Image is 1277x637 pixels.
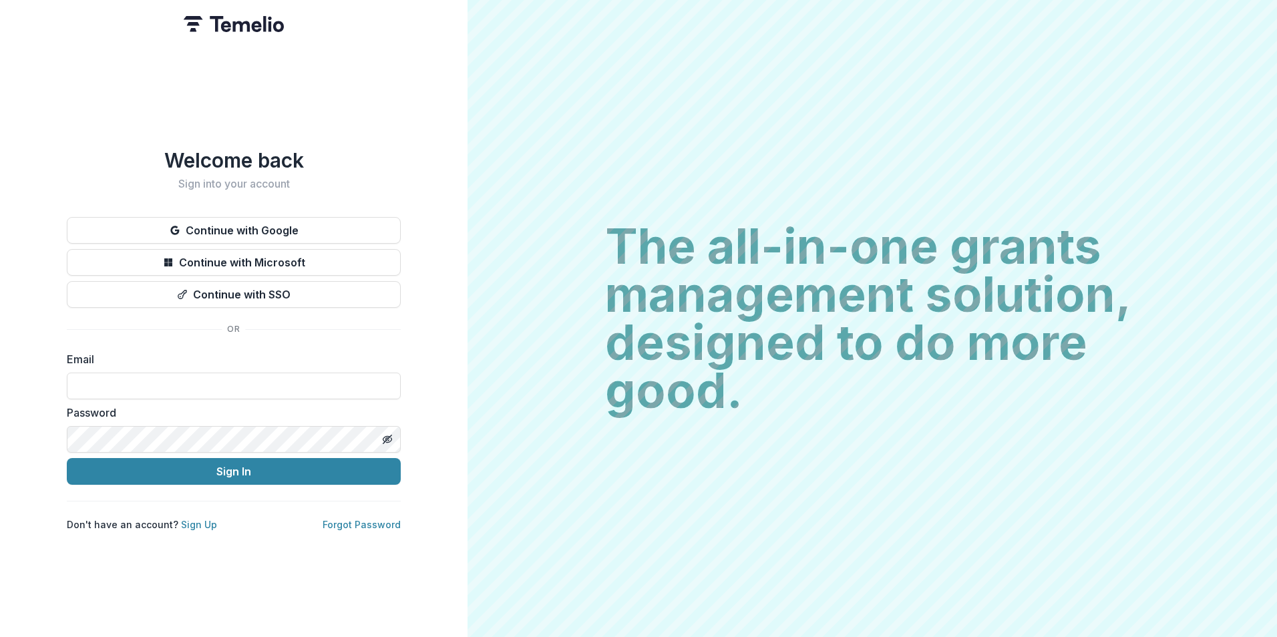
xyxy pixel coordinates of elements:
img: Temelio [184,16,284,32]
button: Continue with SSO [67,281,401,308]
p: Don't have an account? [67,517,217,532]
button: Continue with Google [67,217,401,244]
label: Email [67,351,393,367]
label: Password [67,405,393,421]
a: Sign Up [181,519,217,530]
button: Sign In [67,458,401,485]
button: Toggle password visibility [377,429,398,450]
h1: Welcome back [67,148,401,172]
button: Continue with Microsoft [67,249,401,276]
a: Forgot Password [323,519,401,530]
h2: Sign into your account [67,178,401,190]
